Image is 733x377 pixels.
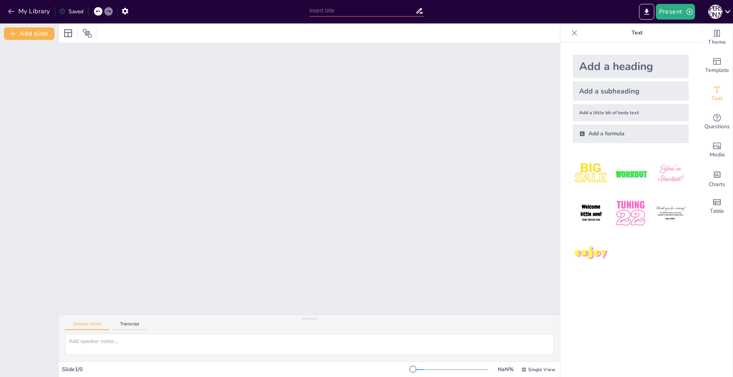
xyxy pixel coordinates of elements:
[573,195,609,232] img: 4.jpeg
[62,366,413,373] div: Slide 1 / 0
[701,52,733,80] div: Add ready made slides
[573,235,609,271] img: 7.jpeg
[496,366,515,373] div: NaN %
[573,81,689,101] div: Add a subheading
[62,27,74,39] div: Layout
[704,122,730,131] span: Questions
[573,104,689,121] div: Add a little bit of body text
[710,207,724,215] span: Table
[573,55,689,78] div: Add a heading
[581,23,693,42] p: Text
[711,94,722,103] span: Text
[573,156,609,192] img: 1.jpeg
[701,23,733,52] div: Change the overall theme
[652,195,689,232] img: 6.jpeg
[573,124,689,143] div: Add a formula
[701,108,733,136] div: Get real-time input from your audience
[639,4,654,20] button: Export to PowerPoint
[701,164,733,192] div: Add charts and graphs
[6,5,53,18] button: My Library
[112,321,147,330] button: Transcript
[59,8,83,15] div: Saved
[4,27,54,40] button: Add slide
[83,29,92,38] span: Position
[65,321,109,330] button: Speaker Notes
[705,66,729,75] span: Template
[309,5,415,16] input: Insert title
[710,151,725,159] span: Media
[528,366,555,373] span: Single View
[708,4,722,20] button: А [PERSON_NAME]
[652,156,689,192] img: 3.jpeg
[708,38,726,47] span: Theme
[701,80,733,108] div: Add text boxes
[709,180,725,189] span: Charts
[612,156,649,192] img: 2.jpeg
[656,4,695,20] button: Present
[708,5,722,19] div: А [PERSON_NAME]
[701,136,733,164] div: Add images, graphics, shapes or video
[701,192,733,221] div: Add a table
[612,195,649,232] img: 5.jpeg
